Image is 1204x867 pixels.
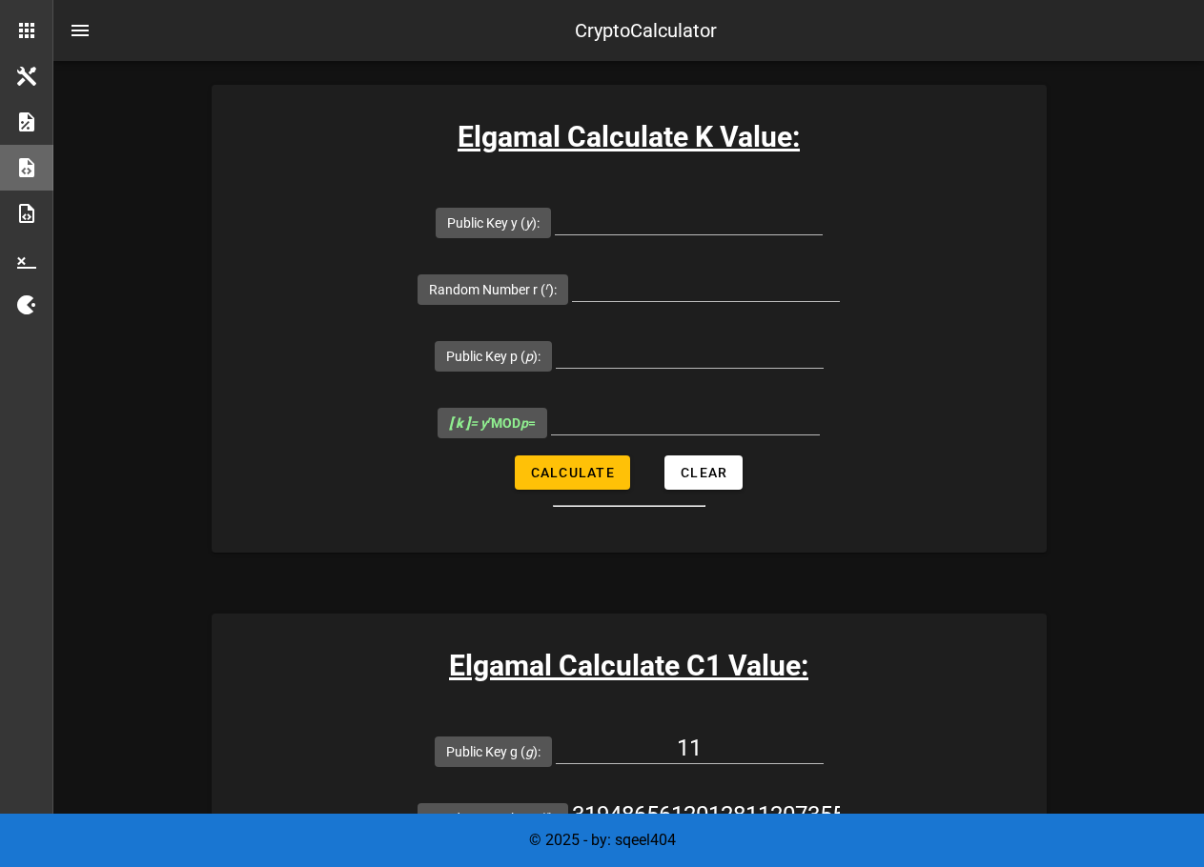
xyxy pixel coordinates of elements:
i: g [525,744,533,759]
div: CryptoCalculator [575,16,717,45]
button: Clear [664,455,743,490]
span: MOD = [449,415,536,431]
b: [ k ] [449,415,470,431]
i: p [520,415,528,431]
span: Clear [680,465,727,480]
h3: Elgamal Calculate C1 Value: [212,644,1047,687]
button: Calculate [515,455,630,490]
label: Public Key y ( ): [447,213,540,232]
label: Public Key p ( ): [446,347,541,366]
i: y [525,215,532,231]
sup: r [487,413,491,426]
i: = y [449,415,491,431]
label: Random Number r ( ): [429,280,557,299]
span: © 2025 - by: sqeel404 [529,831,676,849]
sup: r [545,809,549,821]
h3: Elgamal Calculate K Value: [212,115,1047,158]
button: nav-menu-toggle [57,8,103,53]
sup: r [545,280,549,292]
i: p [525,349,533,364]
label: Random Number r ( ): [429,809,557,828]
span: Calculate [530,465,615,480]
label: Public Key g ( ): [446,742,541,761]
